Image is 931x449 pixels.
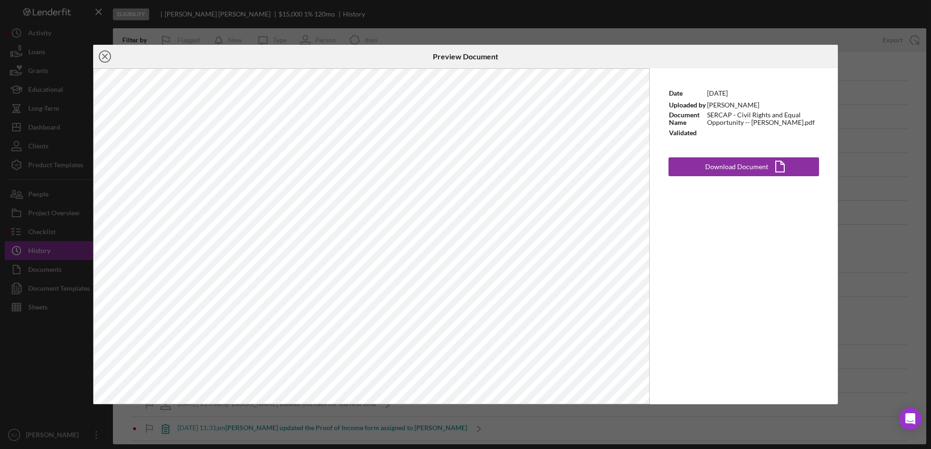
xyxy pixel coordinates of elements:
h6: Preview Document [433,52,498,61]
td: [PERSON_NAME] [707,99,819,111]
b: Validated [669,129,697,137]
b: Uploaded by [669,101,706,109]
div: Download Document [705,157,768,176]
td: [DATE] [707,87,819,99]
b: Date [669,89,683,97]
button: Download Document [668,157,819,176]
div: Open Intercom Messenger [899,408,922,430]
b: Document Name [669,111,700,126]
td: SERCAP - Civil Rights and Equal Opportunity -- [PERSON_NAME].pdf [707,111,819,127]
